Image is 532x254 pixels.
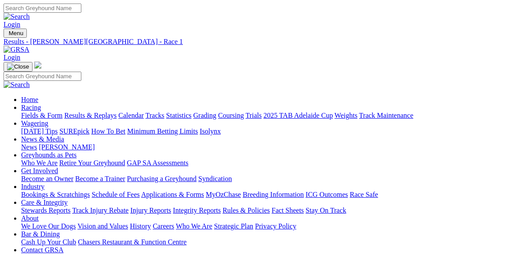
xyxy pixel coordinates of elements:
[21,159,58,167] a: Who We Are
[350,191,378,198] a: Race Safe
[222,207,270,214] a: Rules & Policies
[75,175,125,182] a: Become a Trainer
[21,127,528,135] div: Wagering
[21,175,528,183] div: Get Involved
[9,30,23,36] span: Menu
[21,191,528,199] div: Industry
[78,238,186,246] a: Chasers Restaurant & Function Centre
[21,127,58,135] a: [DATE] Tips
[21,207,70,214] a: Stewards Reports
[4,46,29,54] img: GRSA
[64,112,117,119] a: Results & Replays
[4,38,528,46] a: Results - [PERSON_NAME][GEOGRAPHIC_DATA] - Race 1
[7,63,29,70] img: Close
[245,112,262,119] a: Trials
[21,175,73,182] a: Become an Owner
[166,112,192,119] a: Statistics
[21,112,528,120] div: Racing
[91,127,126,135] a: How To Bet
[21,191,90,198] a: Bookings & Scratchings
[4,81,30,89] img: Search
[21,238,76,246] a: Cash Up Your Club
[34,62,41,69] img: logo-grsa-white.png
[39,143,95,151] a: [PERSON_NAME]
[21,112,62,119] a: Fields & Form
[21,238,528,246] div: Bar & Dining
[4,4,81,13] input: Search
[335,112,357,119] a: Weights
[263,112,333,119] a: 2025 TAB Adelaide Cup
[130,207,171,214] a: Injury Reports
[218,112,244,119] a: Coursing
[4,21,20,28] a: Login
[130,222,151,230] a: History
[21,222,76,230] a: We Love Our Dogs
[359,112,413,119] a: Track Maintenance
[4,72,81,81] input: Search
[21,230,60,238] a: Bar & Dining
[21,214,39,222] a: About
[59,127,89,135] a: SUREpick
[21,222,528,230] div: About
[306,191,348,198] a: ICG Outcomes
[21,96,38,103] a: Home
[127,127,198,135] a: Minimum Betting Limits
[21,143,528,151] div: News & Media
[21,143,37,151] a: News
[21,159,528,167] div: Greyhounds as Pets
[21,207,528,214] div: Care & Integrity
[176,222,212,230] a: Who We Are
[77,222,128,230] a: Vision and Values
[4,54,20,61] a: Login
[21,199,68,206] a: Care & Integrity
[153,222,174,230] a: Careers
[243,191,304,198] a: Breeding Information
[141,191,204,198] a: Applications & Forms
[173,207,221,214] a: Integrity Reports
[59,159,125,167] a: Retire Your Greyhound
[21,246,63,254] a: Contact GRSA
[198,175,232,182] a: Syndication
[118,112,144,119] a: Calendar
[146,112,164,119] a: Tracks
[193,112,216,119] a: Grading
[272,207,304,214] a: Fact Sheets
[21,183,44,190] a: Industry
[21,167,58,174] a: Get Involved
[255,222,296,230] a: Privacy Policy
[4,62,33,72] button: Toggle navigation
[21,151,77,159] a: Greyhounds as Pets
[72,207,128,214] a: Track Injury Rebate
[4,29,27,38] button: Toggle navigation
[4,13,30,21] img: Search
[127,175,197,182] a: Purchasing a Greyhound
[206,191,241,198] a: MyOzChase
[306,207,346,214] a: Stay On Track
[91,191,139,198] a: Schedule of Fees
[21,135,64,143] a: News & Media
[127,159,189,167] a: GAP SA Assessments
[200,127,221,135] a: Isolynx
[21,104,41,111] a: Racing
[21,120,48,127] a: Wagering
[214,222,253,230] a: Strategic Plan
